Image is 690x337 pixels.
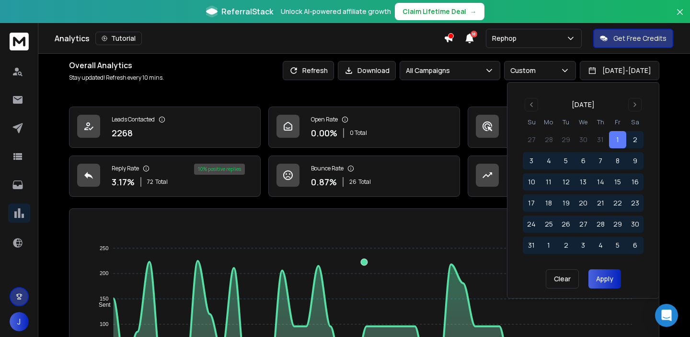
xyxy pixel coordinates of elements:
p: Unlock AI-powered affiliate growth [281,7,391,16]
button: Tutorial [95,32,142,45]
a: Reply Rate3.17%72Total10% positive replies [69,156,261,197]
span: 18 [471,31,477,37]
button: 13 [575,173,592,191]
button: 18 [540,194,557,212]
button: J [10,312,29,331]
button: 16 [626,173,644,191]
p: Leads Contacted [112,116,155,123]
button: 4 [540,152,557,169]
span: Total [358,178,371,186]
p: Download [357,66,390,75]
p: Custom [510,66,540,75]
button: 27 [575,216,592,233]
button: 2 [626,131,644,148]
a: Opportunities7$10500 [468,156,659,197]
button: 29 [557,131,575,148]
button: 30 [626,216,644,233]
p: Rephop [492,34,520,43]
button: 20 [575,194,592,212]
div: Open Intercom Messenger [655,304,678,327]
p: 0.87 % [311,175,337,189]
button: 6 [626,237,644,254]
button: 11 [540,173,557,191]
th: Monday [540,117,557,127]
p: 0 Total [350,129,367,137]
button: Download [338,61,396,80]
tspan: 200 [100,271,108,277]
p: Stay updated! Refresh every 10 mins. [69,74,164,82]
button: 1 [540,237,557,254]
button: Refresh [283,61,334,80]
button: 2 [557,237,575,254]
button: Get Free Credits [593,29,673,48]
p: 3.17 % [112,175,135,189]
span: Total [155,178,168,186]
th: Friday [609,117,626,127]
button: 14 [592,173,609,191]
th: Sunday [523,117,540,127]
button: 15 [609,173,626,191]
span: Sent [92,301,111,308]
p: Open Rate [311,116,338,123]
th: Thursday [592,117,609,127]
button: 22 [609,194,626,212]
p: 0.00 % [311,126,337,140]
span: → [470,7,477,16]
button: 6 [575,152,592,169]
p: Bounce Rate [311,165,344,172]
button: 5 [609,237,626,254]
th: Wednesday [575,117,592,127]
button: Go to previous month [525,98,538,111]
a: Click Rate0.00%0 Total [468,107,659,148]
button: 3 [523,152,540,169]
a: Leads Contacted2268 [69,107,261,148]
h1: Overall Analytics [69,60,164,71]
div: Analytics [55,32,444,45]
div: [DATE] [572,100,595,109]
button: 24 [523,216,540,233]
button: 28 [592,216,609,233]
button: 19 [557,194,575,212]
button: [DATE]-[DATE] [580,61,659,80]
button: 3 [575,237,592,254]
button: Apply [588,269,621,289]
button: 9 [626,152,644,169]
button: 10 [523,173,540,191]
button: 29 [609,216,626,233]
button: 5 [557,152,575,169]
button: 1 [609,131,626,148]
button: 23 [626,194,644,212]
button: 25 [540,216,557,233]
button: Go to next month [628,98,642,111]
button: Close banner [674,6,686,29]
button: 31 [523,237,540,254]
button: Claim Lifetime Deal→ [395,3,484,20]
span: ReferralStack [221,6,273,17]
button: 27 [523,131,540,148]
tspan: 100 [100,321,108,327]
tspan: 250 [100,245,108,251]
p: Reply Rate [112,165,139,172]
th: Saturday [626,117,644,127]
p: All Campaigns [406,66,454,75]
button: 28 [540,131,557,148]
button: 26 [557,216,575,233]
button: 7 [592,152,609,169]
a: Open Rate0.00%0 Total [268,107,460,148]
th: Tuesday [557,117,575,127]
button: 30 [575,131,592,148]
span: 26 [349,178,356,186]
button: 8 [609,152,626,169]
a: Bounce Rate0.87%26Total [268,156,460,197]
button: 17 [523,194,540,212]
div: 10 % positive replies [194,164,245,175]
span: 72 [147,178,153,186]
button: 31 [592,131,609,148]
button: 12 [557,173,575,191]
tspan: 150 [100,296,108,301]
button: Clear [546,269,579,289]
button: 4 [592,237,609,254]
button: 21 [592,194,609,212]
